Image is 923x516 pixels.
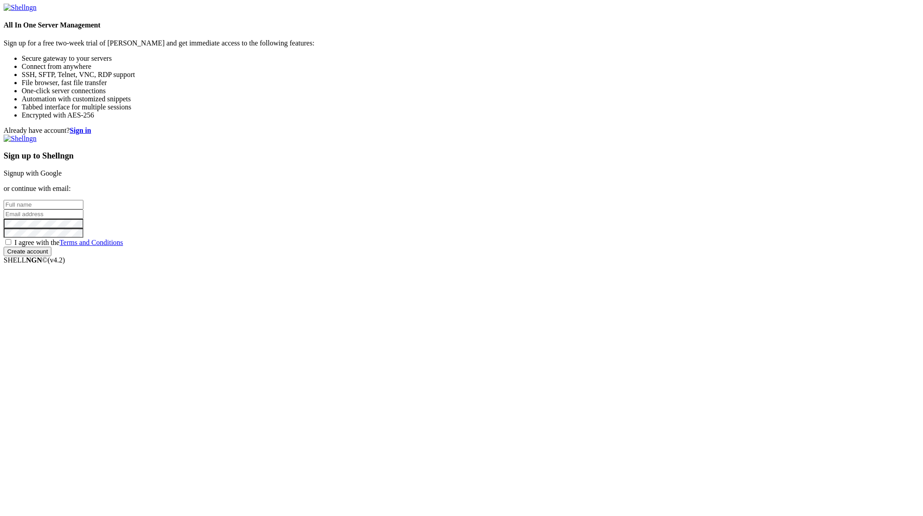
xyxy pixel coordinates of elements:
[4,209,83,219] input: Email address
[5,239,11,245] input: I agree with theTerms and Conditions
[14,239,123,246] span: I agree with the
[22,54,919,63] li: Secure gateway to your servers
[4,185,919,193] p: or continue with email:
[48,256,65,264] span: 4.2.0
[4,200,83,209] input: Full name
[4,21,919,29] h4: All In One Server Management
[4,256,65,264] span: SHELL ©
[22,63,919,71] li: Connect from anywhere
[70,127,91,134] a: Sign in
[4,4,37,12] img: Shellngn
[22,71,919,79] li: SSH, SFTP, Telnet, VNC, RDP support
[4,169,62,177] a: Signup with Google
[22,103,919,111] li: Tabbed interface for multiple sessions
[59,239,123,246] a: Terms and Conditions
[22,111,919,119] li: Encrypted with AES-256
[4,151,919,161] h3: Sign up to Shellngn
[4,135,37,143] img: Shellngn
[4,247,51,256] input: Create account
[4,39,919,47] p: Sign up for a free two-week trial of [PERSON_NAME] and get immediate access to the following feat...
[22,87,919,95] li: One-click server connections
[4,127,919,135] div: Already have account?
[26,256,42,264] b: NGN
[22,95,919,103] li: Automation with customized snippets
[22,79,919,87] li: File browser, fast file transfer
